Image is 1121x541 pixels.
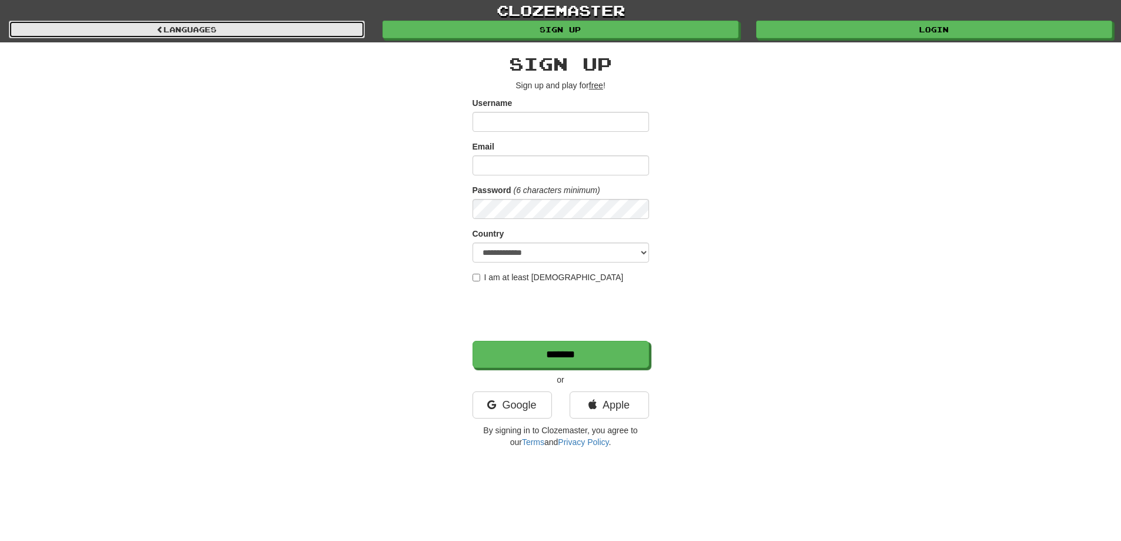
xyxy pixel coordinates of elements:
u: free [589,81,603,90]
a: Privacy Policy [558,437,608,447]
label: Country [473,228,504,240]
input: I am at least [DEMOGRAPHIC_DATA] [473,274,480,281]
a: Sign up [382,21,739,38]
p: Sign up and play for ! [473,79,649,91]
label: Email [473,141,494,152]
label: I am at least [DEMOGRAPHIC_DATA] [473,271,624,283]
h2: Sign up [473,54,649,74]
a: Terms [522,437,544,447]
a: Login [756,21,1112,38]
a: Languages [9,21,365,38]
p: or [473,374,649,386]
label: Username [473,97,513,109]
iframe: reCAPTCHA [473,289,651,335]
label: Password [473,184,511,196]
a: Apple [570,391,649,419]
p: By signing in to Clozemaster, you agree to our and . [473,424,649,448]
em: (6 characters minimum) [514,185,600,195]
a: Google [473,391,552,419]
